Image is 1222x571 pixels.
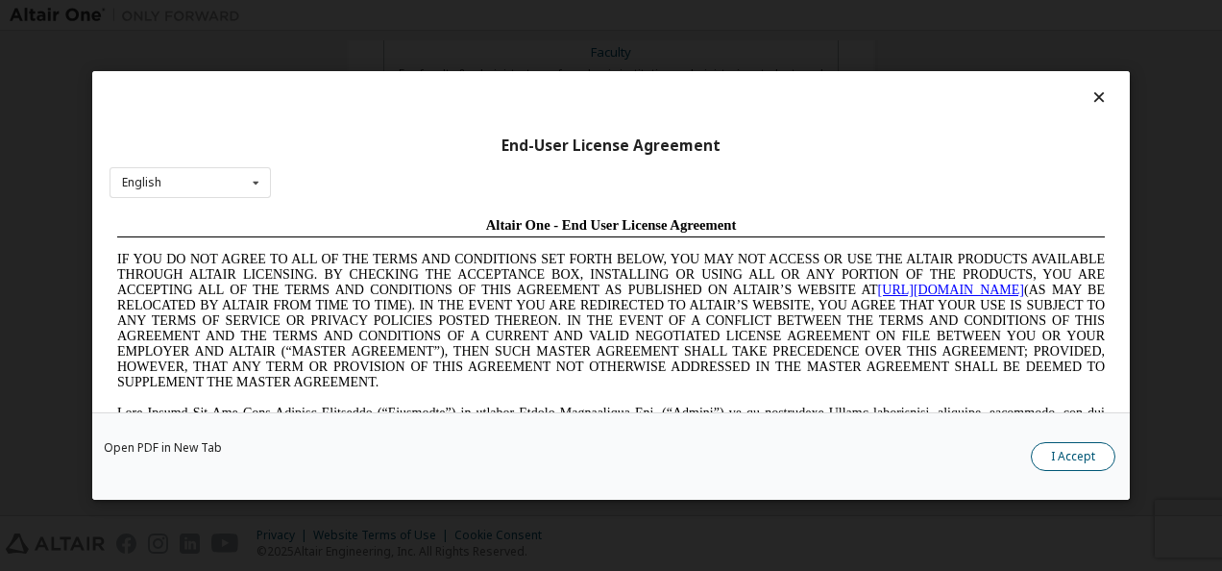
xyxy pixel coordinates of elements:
span: Altair One - End User License Agreement [377,8,627,23]
div: English [122,177,161,188]
span: Lore Ipsumd Sit Ame Cons Adipisc Elitseddo (“Eiusmodte”) in utlabor Etdolo Magnaaliqua Eni. (“Adm... [8,196,995,334]
span: IF YOU DO NOT AGREE TO ALL OF THE TERMS AND CONDITIONS SET FORTH BELOW, YOU MAY NOT ACCESS OR USE... [8,42,995,180]
a: Open PDF in New Tab [104,442,222,454]
a: [URL][DOMAIN_NAME] [769,73,915,87]
button: I Accept [1031,442,1115,471]
div: End-User License Agreement [110,137,1112,156]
